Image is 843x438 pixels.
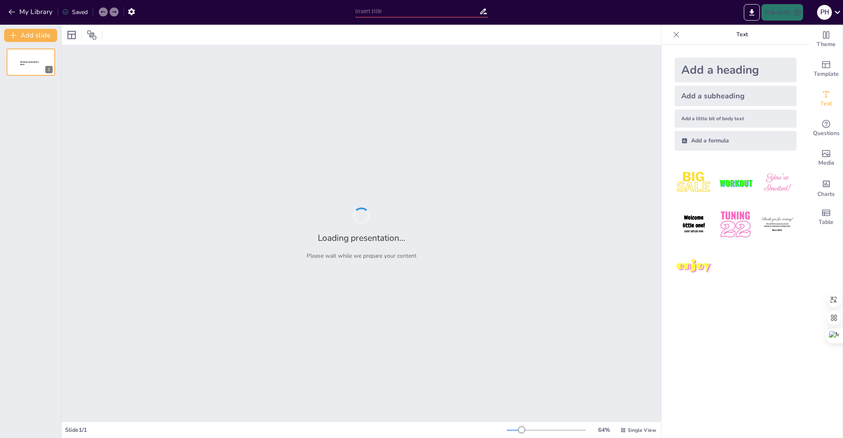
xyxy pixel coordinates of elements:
[817,4,832,21] button: P H
[675,86,796,106] div: Add a subheading
[675,131,796,151] div: Add a formula
[813,129,840,138] span: Questions
[819,218,834,227] span: Table
[716,164,755,202] img: 2.jpeg
[675,58,796,82] div: Add a heading
[675,109,796,128] div: Add a little bit of body text
[820,99,832,108] span: Text
[810,54,843,84] div: Add ready made slides
[594,426,614,434] div: 64 %
[810,143,843,173] div: Add images, graphics, shapes or video
[817,40,836,49] span: Theme
[318,232,405,244] h2: Loading presentation...
[716,205,755,244] img: 5.jpeg
[810,84,843,114] div: Add text boxes
[758,205,796,244] img: 6.jpeg
[65,426,507,434] div: Slide 1 / 1
[817,5,832,20] div: P H
[810,173,843,203] div: Add charts and graphs
[817,190,835,199] span: Charts
[683,25,801,44] p: Text
[818,158,834,168] span: Media
[6,5,56,19] button: My Library
[675,164,713,202] img: 1.jpeg
[810,25,843,54] div: Change the overall theme
[87,30,97,40] span: Position
[814,70,839,79] span: Template
[675,247,713,286] img: 7.jpeg
[628,427,656,433] span: Single View
[744,4,760,21] button: Export to PowerPoint
[45,66,53,73] div: 1
[4,29,57,42] button: Add slide
[355,5,479,17] input: Insert title
[62,8,88,16] div: Saved
[7,49,55,76] div: 1
[307,252,417,260] p: Please wait while we prepare your content
[675,205,713,244] img: 4.jpeg
[810,203,843,232] div: Add a table
[20,61,39,65] span: Sendsteps presentation editor
[761,4,803,21] button: Present
[810,114,843,143] div: Get real-time input from your audience
[758,164,796,202] img: 3.jpeg
[65,28,78,42] div: Layout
